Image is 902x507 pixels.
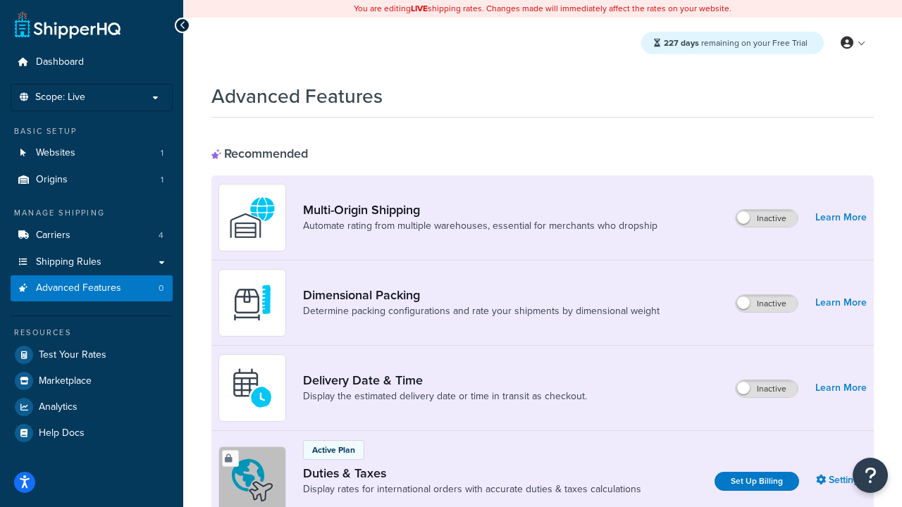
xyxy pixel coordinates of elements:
[303,304,660,318] a: Determine packing configurations and rate your shipments by dimensional weight
[11,420,173,446] a: Help Docs
[664,37,808,49] span: remaining on your Free Trial
[36,147,75,159] span: Websites
[11,140,173,166] a: Websites1
[303,219,657,233] a: Automate rating from multiple warehouses, essential for merchants who dropship
[39,349,106,361] span: Test Your Rates
[36,174,68,186] span: Origins
[303,202,657,218] a: Multi-Origin Shipping
[228,278,277,327] img: DTVBYsAAAAAASUVORK5CYII=
[11,327,173,339] div: Resources
[312,444,355,456] p: Active Plan
[11,275,173,301] a: Advanced Features0
[11,275,173,301] li: Advanced Features
[664,37,699,49] strong: 227 days
[11,394,173,420] a: Analytics
[715,472,799,491] a: Set Up Billing
[39,427,85,439] span: Help Docs
[39,375,92,387] span: Marketplace
[228,193,277,242] img: WatD5o0RtDAAAAAElFTkSuQmCC
[35,92,85,104] span: Scope: Live
[11,140,173,166] li: Websites
[36,256,101,268] span: Shipping Rules
[161,174,163,186] span: 1
[11,49,173,75] a: Dashboard
[36,282,121,294] span: Advanced Features
[228,363,277,413] img: gfkeb5ejjkALwAAAABJRU5ErkJggg==
[853,458,888,493] button: Open Resource Center
[36,230,70,242] span: Carriers
[736,295,798,312] label: Inactive
[11,223,173,249] a: Carriers4
[11,368,173,394] a: Marketplace
[39,401,78,413] span: Analytics
[11,125,173,137] div: Basic Setup
[815,208,867,227] a: Learn More
[36,56,84,68] span: Dashboard
[11,167,173,193] li: Origins
[815,293,867,313] a: Learn More
[211,82,383,110] h1: Advanced Features
[303,389,587,403] a: Display the estimated delivery date or time in transit as checkout.
[211,146,308,161] div: Recommended
[411,2,428,15] b: LIVE
[159,230,163,242] span: 4
[816,470,867,490] a: Settings
[815,378,867,398] a: Learn More
[11,249,173,275] a: Shipping Rules
[11,342,173,368] a: Test Your Rates
[11,167,173,193] a: Origins1
[736,210,798,227] label: Inactive
[161,147,163,159] span: 1
[303,287,660,303] a: Dimensional Packing
[11,207,173,219] div: Manage Shipping
[159,282,163,294] span: 0
[11,223,173,249] li: Carriers
[303,373,587,388] a: Delivery Date & Time
[303,465,641,481] a: Duties & Taxes
[303,482,641,496] a: Display rates for international orders with accurate duties & taxes calculations
[736,380,798,397] label: Inactive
